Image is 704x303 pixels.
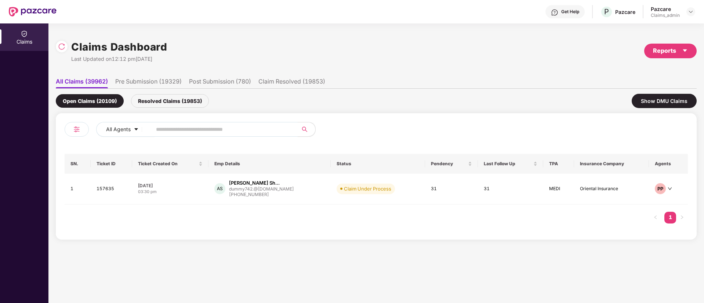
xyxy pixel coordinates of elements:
img: svg+xml;base64,PHN2ZyBpZD0iSGVscC0zMngzMiIgeG1sbnM9Imh0dHA6Ly93d3cudzMub3JnLzIwMDAvc3ZnIiB3aWR0aD... [551,9,558,16]
div: Pazcare [615,8,635,15]
th: Agents [649,154,688,174]
span: Pendency [431,161,467,167]
div: Claims_admin [651,12,680,18]
div: PP [655,183,666,194]
th: Ticket Created On [132,154,208,174]
img: svg+xml;base64,PHN2ZyBpZD0iRHJvcGRvd24tMzJ4MzIiIHhtbG5zPSJodHRwOi8vd3d3LnczLm9yZy8yMDAwL3N2ZyIgd2... [688,9,694,15]
div: Get Help [561,9,579,15]
div: Pazcare [651,5,680,12]
span: P [604,7,609,16]
img: New Pazcare Logo [9,7,57,16]
span: Ticket Created On [138,161,197,167]
img: svg+xml;base64,PHN2ZyBpZD0iQ2xhaW0iIHhtbG5zPSJodHRwOi8vd3d3LnczLm9yZy8yMDAwL3N2ZyIgd2lkdGg9IjIwIi... [21,30,28,37]
span: down [668,186,672,191]
th: Pendency [425,154,478,174]
th: Last Follow Up [478,154,544,174]
span: Last Follow Up [484,161,532,167]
